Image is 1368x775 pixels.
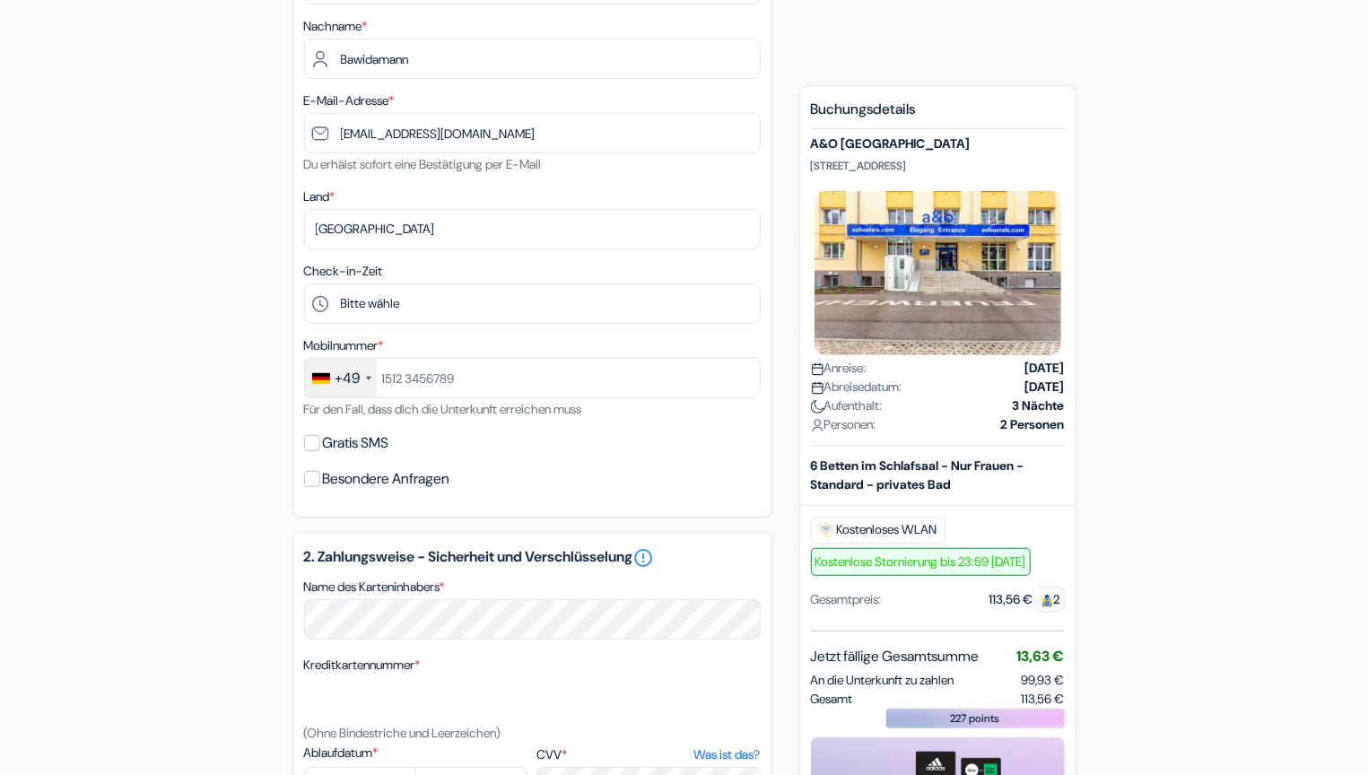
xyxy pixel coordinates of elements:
[304,262,383,281] label: Check-in-Zeit
[811,457,1024,492] b: 6 Betten im Schlafsaal - Nur Frauen - Standard - privates Bad
[811,396,883,415] span: Aufenthalt:
[304,578,445,596] label: Name des Karteninhabers
[811,646,980,667] span: Jetzt fällige Gesamtsumme
[323,431,389,456] label: Gratis SMS
[304,725,501,741] small: (Ohne Bindestriche und Leerzeichen)
[951,710,1000,727] span: 227 points
[811,590,882,609] div: Gesamtpreis:
[1041,594,1054,607] img: guest.svg
[811,548,1031,576] span: Kostenlose Stornierung bis 23:59 [DATE]
[305,359,377,397] div: Germany (Deutschland): +49
[304,656,421,675] label: Kreditkartennummer
[811,136,1065,152] h5: A&O [GEOGRAPHIC_DATA]
[811,359,867,378] span: Anreise:
[1033,587,1065,612] span: 2
[811,381,824,395] img: calendar.svg
[304,156,542,172] small: Du erhälst sofort eine Bestätigung per E-Mail
[304,187,335,206] label: Land
[811,362,824,376] img: calendar.svg
[811,100,1065,129] h5: Buchungsdetails
[1025,378,1065,396] strong: [DATE]
[989,590,1065,609] div: 113,56 €
[811,419,824,432] img: user_icon.svg
[1025,359,1065,378] strong: [DATE]
[304,39,761,79] input: Nachnamen eingeben
[811,159,1065,173] p: [STREET_ADDRESS]
[811,400,824,414] img: moon.svg
[811,517,945,544] span: Kostenloses WLAN
[304,17,368,36] label: Nachname
[811,378,902,396] span: Abreisedatum:
[323,466,450,492] label: Besondere Anfragen
[811,671,954,690] span: An die Unterkunft zu zahlen
[304,358,761,398] input: 1512 3456789
[811,415,876,434] span: Personen:
[1022,672,1065,688] span: 99,93 €
[304,113,761,153] input: E-Mail-Adresse eingeben
[633,547,655,569] a: error_outline
[304,401,582,417] small: Für den Fall, dass dich die Unterkunft erreichen muss
[304,91,395,110] label: E-Mail-Adresse
[304,744,527,762] label: Ablaufdatum
[693,745,760,764] a: Was ist das?
[536,745,760,764] label: CVV
[304,547,761,569] h5: 2. Zahlungsweise - Sicherheit und Verschlüsselung
[1001,415,1065,434] strong: 2 Personen
[335,368,361,389] div: +49
[811,690,853,709] span: Gesamt
[819,523,833,537] img: free_wifi.svg
[304,336,384,355] label: Mobilnummer
[1013,396,1065,415] strong: 3 Nächte
[1022,690,1065,709] span: 113,56 €
[1017,647,1065,666] span: 13,63 €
